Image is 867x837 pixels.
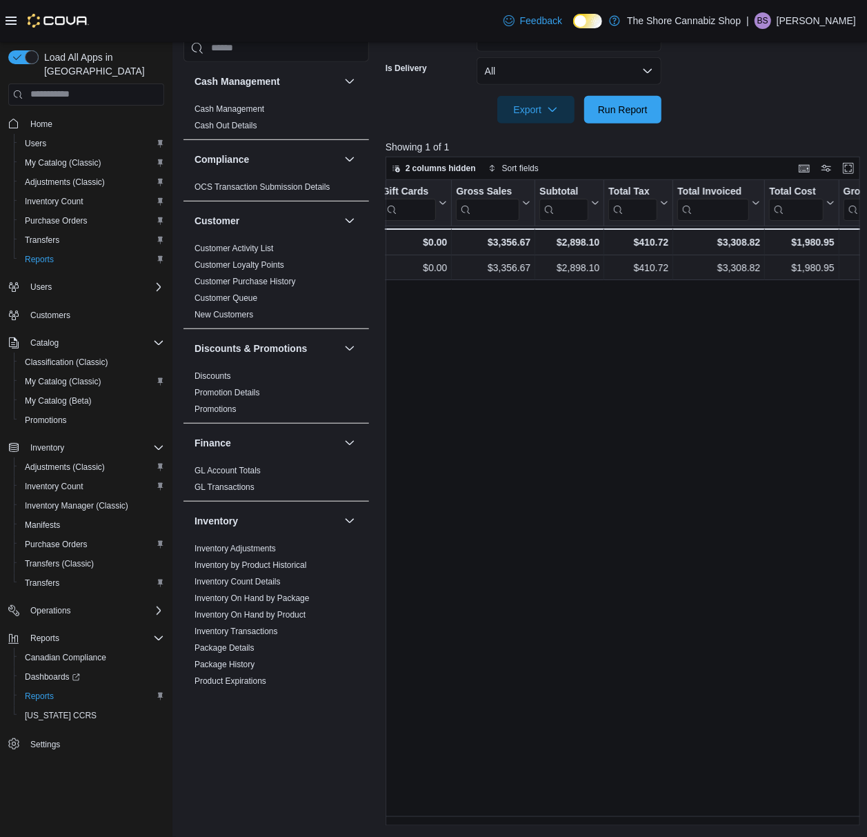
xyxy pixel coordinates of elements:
nav: Complex example [8,108,164,790]
span: My Catalog (Classic) [25,376,101,387]
button: Discounts & Promotions [195,342,339,355]
button: Gift Cards [381,185,447,220]
button: Compliance [195,152,339,166]
a: Promotions [19,412,72,429]
div: Total Invoiced [677,185,749,220]
div: Finance [183,462,369,501]
button: Enter fullscreen [840,160,857,177]
span: Purchase Orders [19,536,164,553]
a: Inventory On Hand by Package [195,593,310,603]
p: Showing 1 of 1 [386,140,866,154]
span: Package Details [195,642,255,653]
span: Purchase Orders [25,539,88,550]
span: My Catalog (Beta) [25,395,92,406]
span: Inventory Transactions [195,626,278,637]
div: Compliance [183,179,369,201]
span: Feedback [520,14,562,28]
a: Transfers (Classic) [19,555,99,572]
a: My Catalog (Beta) [19,393,97,409]
div: $0.00 [382,259,448,276]
div: Total Cost [769,185,823,220]
h3: Compliance [195,152,249,166]
button: Inventory [195,514,339,528]
div: $2,898.10 [539,259,599,276]
span: Home [25,115,164,132]
span: Inventory Manager (Classic) [19,498,164,514]
span: Reports [25,630,164,647]
div: Inventory [183,540,369,745]
span: Product Expirations [195,676,266,687]
button: Inventory [3,438,170,457]
span: Sort fields [502,163,539,174]
a: Settings [25,736,66,753]
span: Reports [19,688,164,705]
div: Subtotal [539,185,588,220]
button: Sort fields [483,160,544,177]
a: New Customers [195,310,253,319]
span: Transfers [25,235,59,246]
button: Home [3,114,170,134]
button: Transfers (Classic) [14,554,170,573]
button: My Catalog (Classic) [14,372,170,391]
span: 2 columns hidden [406,163,476,174]
span: Cash Out Details [195,120,257,131]
button: Reports [14,687,170,706]
button: Compliance [341,151,358,168]
a: Cash Management [195,104,264,114]
span: Reports [25,691,54,702]
button: Run Report [584,96,661,124]
button: Purchase Orders [14,211,170,230]
span: Inventory Manager (Classic) [25,500,128,511]
div: $3,356.67 [456,259,530,276]
span: Canadian Compliance [19,649,164,666]
span: BS [757,12,768,29]
span: Canadian Compliance [25,652,106,663]
a: Classification (Classic) [19,354,114,371]
span: Adjustments (Classic) [19,459,164,475]
span: Inventory Count [25,196,83,207]
span: Reports [25,254,54,265]
span: Dashboards [25,671,80,682]
span: Run Report [598,103,648,117]
a: Adjustments (Classic) [19,459,110,475]
span: New Customers [195,309,253,320]
span: Inventory by Product Historical [195,560,307,571]
h3: Discounts & Promotions [195,342,307,355]
span: Catalog [25,335,164,351]
h3: Customer [195,214,239,228]
button: Discounts & Promotions [341,340,358,357]
div: $1,980.95 [769,234,834,250]
span: Users [25,138,46,149]
a: Transfers [19,232,65,248]
span: Inventory Count [19,193,164,210]
button: Display options [818,160,835,177]
span: Dark Mode [573,28,574,29]
span: Adjustments (Classic) [19,174,164,190]
button: Settings [3,733,170,754]
span: Customer Loyalty Points [195,259,284,270]
a: Product Expirations [195,676,266,686]
a: Dashboards [14,667,170,687]
span: Settings [30,739,60,750]
span: Load All Apps in [GEOGRAPHIC_DATA] [39,50,164,78]
a: Cash Out Details [195,121,257,130]
a: Reports [19,251,59,268]
button: Cash Management [341,73,358,90]
div: $3,308.82 [677,259,760,276]
span: Promotions [195,404,237,415]
div: Gift Card Sales [381,185,436,220]
label: Is Delivery [386,63,427,74]
span: My Catalog (Classic) [19,373,164,390]
span: Customers [25,306,164,324]
button: Gross Sales [456,185,530,220]
button: Canadian Compliance [14,648,170,667]
span: Adjustments (Classic) [25,462,105,473]
a: Inventory Adjustments [195,544,276,553]
a: GL Account Totals [195,466,261,475]
button: Promotions [14,411,170,430]
button: Reports [14,250,170,269]
span: Inventory On Hand by Package [195,593,310,604]
div: Discounts & Promotions [183,368,369,423]
span: Inventory [30,442,64,453]
button: Export [497,96,575,124]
